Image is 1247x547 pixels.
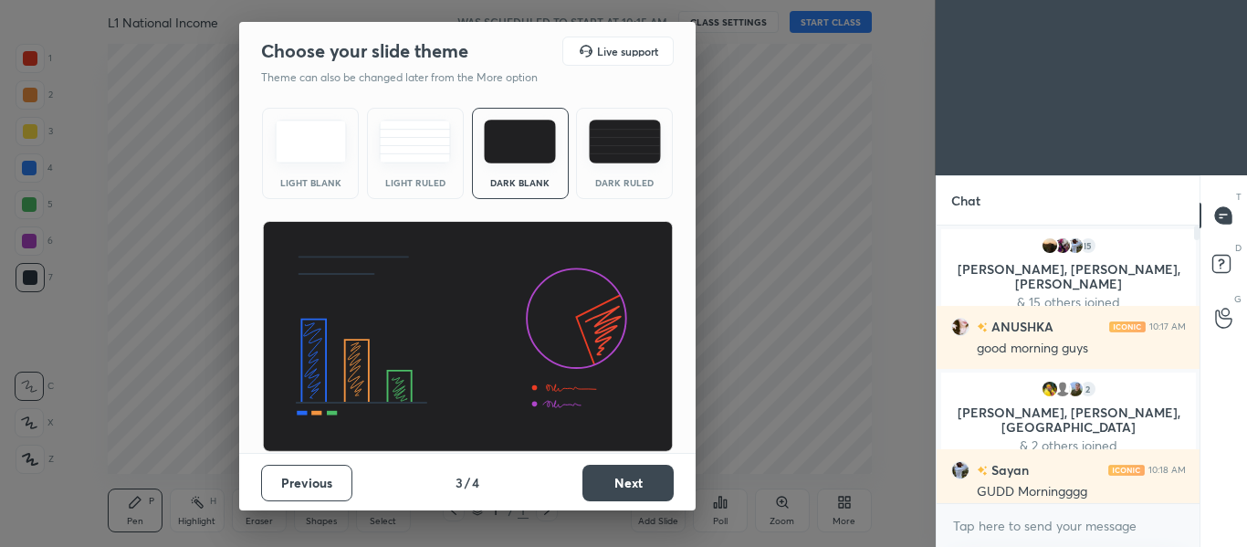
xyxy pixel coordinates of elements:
[484,120,556,163] img: darkTheme.f0cc69e5.svg
[1148,465,1186,476] div: 10:18 AM
[951,461,969,479] img: 943dad87eabb45438cd5204a8cec5925.jpg
[1078,237,1096,255] div: 15
[1065,237,1084,255] img: 943dad87eabb45438cd5204a8cec5925.jpg
[988,317,1053,336] h6: ANUSHKA
[977,340,1186,358] div: good morning guys
[1053,380,1071,398] img: default.png
[379,120,451,163] img: lightRuledTheme.5fabf969.svg
[977,466,988,476] img: no-rating-badge.077c3623.svg
[937,226,1200,503] div: grid
[1235,241,1242,255] p: D
[937,176,995,225] p: Chat
[1108,465,1145,476] img: iconic-light.a09c19a4.png
[1149,321,1186,332] div: 10:17 AM
[952,295,1185,310] p: & 15 others joined
[1040,237,1058,255] img: 73d917518c9248fa9b7c27d85bd7e3e5.jpg
[588,178,661,187] div: Dark Ruled
[952,405,1185,435] p: [PERSON_NAME], [PERSON_NAME], [GEOGRAPHIC_DATA]
[1109,321,1146,332] img: iconic-light.a09c19a4.png
[951,318,969,336] img: 1115a44fcaf0432b8ef574eb1829c014.jpg
[589,120,661,163] img: darkRuledTheme.de295e13.svg
[988,460,1029,479] h6: Sayan
[1065,380,1084,398] img: f37aaacd6e2547f6aaa3050de520902f.jpg
[1053,237,1071,255] img: 3
[582,465,674,501] button: Next
[456,473,463,492] h4: 3
[952,262,1185,291] p: [PERSON_NAME], [PERSON_NAME], [PERSON_NAME]
[597,46,658,57] h5: Live support
[261,465,352,501] button: Previous
[977,322,988,332] img: no-rating-badge.077c3623.svg
[465,473,470,492] h4: /
[1234,292,1242,306] p: G
[952,438,1185,453] p: & 2 others joined
[977,483,1186,501] div: GUDD Morningggg
[379,178,452,187] div: Light Ruled
[261,39,468,63] h2: Choose your slide theme
[484,178,557,187] div: Dark Blank
[262,221,674,453] img: darkThemeBanner.d06ce4a2.svg
[274,178,347,187] div: Light Blank
[261,69,557,86] p: Theme can also be changed later from the More option
[1078,380,1096,398] div: 2
[472,473,479,492] h4: 4
[275,120,347,163] img: lightTheme.e5ed3b09.svg
[1040,380,1058,398] img: 4a5fea1b80694d39a9c457cd04b96852.jpg
[1236,190,1242,204] p: T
